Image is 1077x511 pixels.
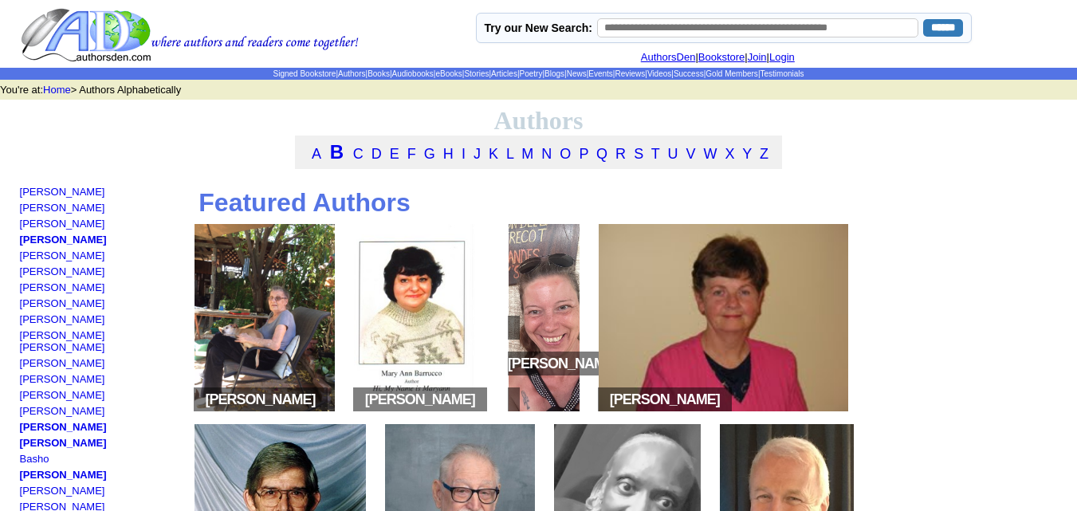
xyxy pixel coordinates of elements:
img: shim.gif [20,385,24,389]
a: [PERSON_NAME] [20,469,107,481]
img: space [508,396,516,404]
span: [PERSON_NAME] [508,316,618,411]
img: shim.gif [20,198,24,202]
img: shim.gif [20,230,24,234]
a: F [407,146,416,162]
a: [PERSON_NAME] [20,357,105,369]
a: R [615,146,626,162]
a: Poetry [520,69,543,78]
a: [PERSON_NAME] [PERSON_NAME] [20,329,105,353]
a: Bookstore [698,51,745,63]
img: shim.gif [20,449,24,453]
a: P [579,146,588,162]
img: space [512,324,520,332]
img: space [602,396,610,404]
img: space [198,396,206,404]
span: [PERSON_NAME] [194,387,328,411]
a: space[PERSON_NAME]space [503,404,585,416]
a: [PERSON_NAME] [20,265,105,277]
img: shim.gif [20,277,24,281]
span: | | | | | | | | | | | | | | | [273,69,804,78]
a: [PERSON_NAME] [20,250,105,261]
span: [PERSON_NAME] [598,387,732,411]
a: space[PERSON_NAME]space [593,404,854,416]
a: [PERSON_NAME] [20,389,105,401]
a: Signed Bookstore [273,69,336,78]
a: Basho [20,453,49,465]
b: Featured Authors [198,188,411,217]
a: [PERSON_NAME] [20,281,105,293]
a: H [443,146,454,162]
img: shim.gif [20,369,24,373]
a: L [506,146,513,162]
img: space [357,396,365,404]
img: shim.gif [20,353,24,357]
a: I [462,146,466,162]
a: Videos [647,69,671,78]
a: eBooks [435,69,462,78]
img: shim.gif [20,214,24,218]
a: space[PERSON_NAME]space [189,404,340,416]
a: Gold Members [706,69,758,78]
a: News [567,69,587,78]
a: [PERSON_NAME] [20,297,105,309]
a: Stories [464,69,489,78]
img: shim.gif [20,246,24,250]
a: Login [769,51,795,63]
a: K [489,146,498,162]
a: S [634,146,643,162]
a: N [541,146,552,162]
a: [PERSON_NAME] [20,437,107,449]
a: Articles [491,69,517,78]
img: shim.gif [20,401,24,405]
a: B [330,141,344,163]
img: space [475,396,483,404]
a: D [371,146,382,162]
img: shim.gif [20,261,24,265]
a: Y [742,146,752,162]
a: [PERSON_NAME] [20,313,105,325]
a: [PERSON_NAME] [20,405,105,417]
a: Blogs [544,69,564,78]
img: shim.gif [20,481,24,485]
img: space [316,396,324,404]
a: U [668,146,678,162]
a: A [312,146,320,162]
a: Reviews [615,69,645,78]
a: E [390,146,399,162]
a: Testimonials [760,69,804,78]
a: Join [748,51,767,63]
a: C [353,146,364,162]
a: AuthorsDen [641,51,696,63]
img: shim.gif [20,497,24,501]
a: [PERSON_NAME] [20,234,107,246]
a: Home [43,84,71,96]
a: [PERSON_NAME] [20,218,105,230]
a: O [560,146,571,162]
a: T [651,146,660,162]
a: G [424,146,435,162]
img: shim.gif [20,433,24,437]
a: [PERSON_NAME] [20,186,105,198]
img: shim.gif [20,417,24,421]
a: space[PERSON_NAME]space [348,404,495,416]
img: logo.gif [21,7,359,63]
font: | | | [641,51,807,63]
a: [PERSON_NAME] [20,202,105,214]
label: Try our New Search: [485,22,592,34]
a: Events [588,69,613,78]
a: J [474,146,481,162]
a: Authors [338,69,365,78]
a: Success [674,69,704,78]
a: Z [760,146,768,162]
a: Books [368,69,390,78]
img: shim.gif [20,309,24,313]
a: X [725,146,735,162]
a: [PERSON_NAME] [20,421,107,433]
img: shim.gif [20,325,24,329]
span: [PERSON_NAME] [353,387,487,411]
a: [PERSON_NAME] [20,373,105,385]
img: space [720,396,728,404]
img: shim.gif [20,293,24,297]
img: shim.gif [20,465,24,469]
